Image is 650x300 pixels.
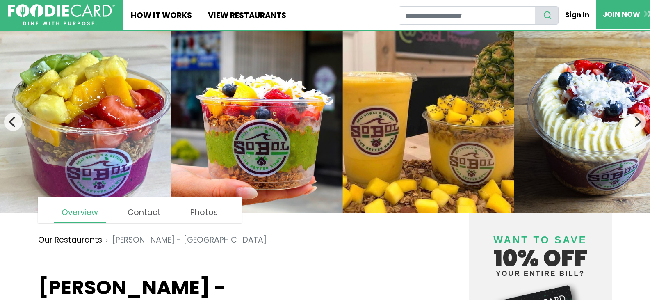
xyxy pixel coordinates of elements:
[477,270,604,277] small: your entire bill?
[4,113,22,131] button: Previous
[120,203,169,222] a: Contact
[54,203,106,223] a: Overview
[38,197,242,223] nav: page links
[8,4,115,26] img: FoodieCard; Eat, Drink, Save, Donate
[399,6,535,25] input: restaurant search
[38,234,102,246] a: Our Restaurants
[182,203,226,222] a: Photos
[493,234,587,245] span: Want to save
[535,6,559,25] button: search
[559,6,596,24] a: Sign In
[628,113,646,131] button: Next
[102,234,267,246] li: [PERSON_NAME] - [GEOGRAPHIC_DATA]
[38,228,422,252] nav: breadcrumb
[477,224,604,277] h4: 10% off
